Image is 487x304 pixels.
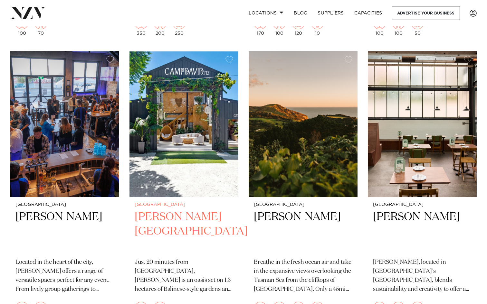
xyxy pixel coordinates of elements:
div: 170 [254,16,267,36]
div: 120 [292,16,305,36]
div: 100 [273,16,286,36]
h2: [PERSON_NAME] [15,210,114,253]
p: Breathe in the fresh ocean air and take in the expansive views overlooking the Tasman Sea from th... [254,258,352,294]
a: Locations [243,6,289,20]
a: Advertise your business [392,6,460,20]
p: [PERSON_NAME], located in [GEOGRAPHIC_DATA]’s [GEOGRAPHIC_DATA], blends sustainability and creati... [373,258,472,294]
a: Capacities [349,6,387,20]
div: 200 [154,16,167,36]
div: 100 [373,16,386,36]
div: 100 [15,16,28,36]
h2: [PERSON_NAME] [373,210,472,253]
div: 250 [173,16,186,36]
div: 70 [34,16,47,36]
p: Located in the heart of the city, [PERSON_NAME] offers a range of versatile spaces perfect for an... [15,258,114,294]
div: 10 [311,16,324,36]
img: nzv-logo.png [10,7,45,19]
div: 350 [135,16,148,36]
a: BLOG [289,6,312,20]
p: Just 20 minutes from [GEOGRAPHIC_DATA], [PERSON_NAME] is an oasis set on 1.3 hectares of Balinese... [135,258,233,294]
div: 50 [411,16,424,36]
small: [GEOGRAPHIC_DATA] [254,202,352,207]
small: [GEOGRAPHIC_DATA] [135,202,233,207]
h2: [PERSON_NAME] [254,210,352,253]
small: [GEOGRAPHIC_DATA] [15,202,114,207]
h2: [PERSON_NAME][GEOGRAPHIC_DATA] [135,210,233,253]
small: [GEOGRAPHIC_DATA] [373,202,472,207]
div: 100 [392,16,405,36]
a: SUPPLIERS [312,6,349,20]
